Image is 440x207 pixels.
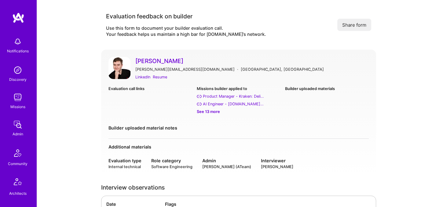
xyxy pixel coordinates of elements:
[10,175,25,190] img: Architects
[151,164,193,170] div: Software Engineering
[108,144,369,150] div: Additional materials
[8,160,28,167] div: Community
[12,64,24,76] img: discovery
[9,76,27,83] div: Discovery
[108,157,141,164] div: Evaluation type
[197,101,280,107] a: AI Engineer - [DOMAIN_NAME]: AI Solutions
[9,190,27,197] div: Architects
[10,146,25,160] img: Community
[108,57,130,79] img: User Avatar
[101,184,376,191] div: Interview observations
[7,48,29,54] div: Notifications
[151,157,193,164] div: Role category
[135,66,235,73] div: [PERSON_NAME][EMAIL_ADDRESS][DOMAIN_NAME]
[197,85,280,92] div: Missions builder applied to
[12,36,24,48] img: bell
[153,74,167,80] a: Resume
[337,19,371,31] button: Share form
[237,66,238,73] div: ·
[202,164,251,170] div: [PERSON_NAME] (ATeam)
[108,85,192,92] div: Evaluation call links
[135,74,150,80] a: LinkedIn
[106,12,266,20] div: Evaluation feedback on builder
[108,164,141,170] div: Internal technical
[197,108,280,115] div: See 13 more
[241,66,324,73] div: [GEOGRAPHIC_DATA], [GEOGRAPHIC_DATA]
[13,131,23,137] div: Admin
[203,93,264,100] div: Product Manager - Kraken: Delivery and Migration Agentic Platform
[202,157,251,164] div: Admin
[12,12,24,23] img: logo
[261,164,293,170] div: [PERSON_NAME]
[106,25,266,37] div: Use this form to document your builder evaluation call. Your feedback helps us maintain a high ba...
[10,103,25,110] div: Missions
[197,93,280,100] a: Product Manager - Kraken: Delivery and Migration Agentic Platform
[197,102,202,107] i: AI Engineer - A.Team: AI Solutions
[261,157,293,164] div: Interviewer
[12,91,24,103] img: teamwork
[12,119,24,131] img: admin teamwork
[203,101,264,107] div: AI Engineer - A.Team: AI Solutions
[135,57,369,65] a: [PERSON_NAME]
[108,57,130,81] a: User Avatar
[285,85,369,92] div: Builder uploaded materials
[197,94,202,99] i: Product Manager - Kraken: Delivery and Migration Agentic Platform
[108,125,369,131] div: Builder uploaded material notes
